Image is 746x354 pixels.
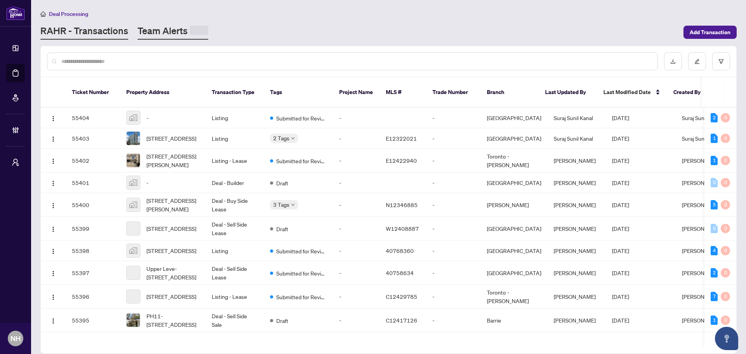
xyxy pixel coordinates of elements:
[276,247,327,255] span: Submitted for Review
[47,244,59,257] button: Logo
[612,225,629,232] span: [DATE]
[333,173,380,193] td: -
[481,173,547,193] td: [GEOGRAPHIC_DATA]
[664,52,682,70] button: download
[50,294,56,300] img: Logo
[50,248,56,255] img: Logo
[127,244,140,257] img: thumbnail-img
[206,173,264,193] td: Deal - Builder
[276,269,327,277] span: Submitted for Review
[273,134,289,143] span: 2 Tags
[66,217,120,241] td: 55399
[694,59,700,64] span: edit
[712,52,730,70] button: filter
[426,173,481,193] td: -
[276,114,327,122] span: Submitted for Review
[481,217,547,241] td: [GEOGRAPHIC_DATA]
[127,132,140,145] img: thumbnail-img
[146,312,199,329] span: PH11-[STREET_ADDRESS]
[682,247,724,254] span: [PERSON_NAME]
[711,224,718,233] div: 0
[127,154,140,167] img: thumbnail-img
[547,128,606,149] td: Suraj Sunil Kanal
[386,317,417,324] span: C12417126
[66,149,120,173] td: 55402
[547,285,606,309] td: [PERSON_NAME]
[47,154,59,167] button: Logo
[127,314,140,327] img: thumbnail-img
[612,269,629,276] span: [DATE]
[66,309,120,332] td: 55395
[66,285,120,309] td: 55396
[721,316,730,325] div: 0
[683,26,737,39] button: Add Transaction
[721,268,730,277] div: 0
[682,317,724,324] span: [PERSON_NAME]
[50,270,56,277] img: Logo
[50,226,56,232] img: Logo
[333,261,380,285] td: -
[386,247,414,254] span: 40768360
[50,136,56,142] img: Logo
[481,309,547,332] td: Barrie
[539,77,597,108] th: Last Updated By
[682,201,724,208] span: [PERSON_NAME]
[711,178,718,187] div: 0
[711,113,718,122] div: 2
[386,135,417,142] span: E12322021
[682,114,721,121] span: Suraj Sunil Kanal
[291,136,295,140] span: down
[547,241,606,261] td: [PERSON_NAME]
[612,114,629,121] span: [DATE]
[50,202,56,209] img: Logo
[547,173,606,193] td: [PERSON_NAME]
[426,285,481,309] td: -
[711,246,718,255] div: 4
[386,293,417,300] span: C12429785
[612,293,629,300] span: [DATE]
[47,199,59,211] button: Logo
[127,176,140,189] img: thumbnail-img
[547,217,606,241] td: [PERSON_NAME]
[276,225,288,233] span: Draft
[612,157,629,164] span: [DATE]
[426,149,481,173] td: -
[146,134,196,143] span: [STREET_ADDRESS]
[682,157,724,164] span: [PERSON_NAME]
[426,77,481,108] th: Trade Number
[711,292,718,301] div: 7
[547,261,606,285] td: [PERSON_NAME]
[146,246,196,255] span: [STREET_ADDRESS]
[146,264,199,281] span: Upper Leve-[STREET_ADDRESS]
[481,149,547,173] td: Toronto - [PERSON_NAME]
[682,179,724,186] span: [PERSON_NAME]
[66,173,120,193] td: 55401
[711,156,718,165] div: 1
[667,77,714,108] th: Created By
[721,292,730,301] div: 0
[138,24,208,40] a: Team Alerts
[426,128,481,149] td: -
[206,193,264,217] td: Deal - Buy Side Lease
[40,24,128,40] a: RAHR - Transactions
[481,128,547,149] td: [GEOGRAPHIC_DATA]
[380,77,426,108] th: MLS #
[206,285,264,309] td: Listing - Lease
[120,77,206,108] th: Property Address
[612,201,629,208] span: [DATE]
[426,193,481,217] td: -
[206,217,264,241] td: Deal - Sell Side Lease
[264,77,333,108] th: Tags
[682,269,724,276] span: [PERSON_NAME]
[47,132,59,145] button: Logo
[721,156,730,165] div: 0
[333,149,380,173] td: -
[146,152,199,169] span: [STREET_ADDRESS][PERSON_NAME]
[146,224,196,233] span: [STREET_ADDRESS]
[291,203,295,207] span: down
[481,193,547,217] td: [PERSON_NAME]
[10,333,21,344] span: NH
[333,77,380,108] th: Project Name
[688,52,706,70] button: edit
[66,261,120,285] td: 55397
